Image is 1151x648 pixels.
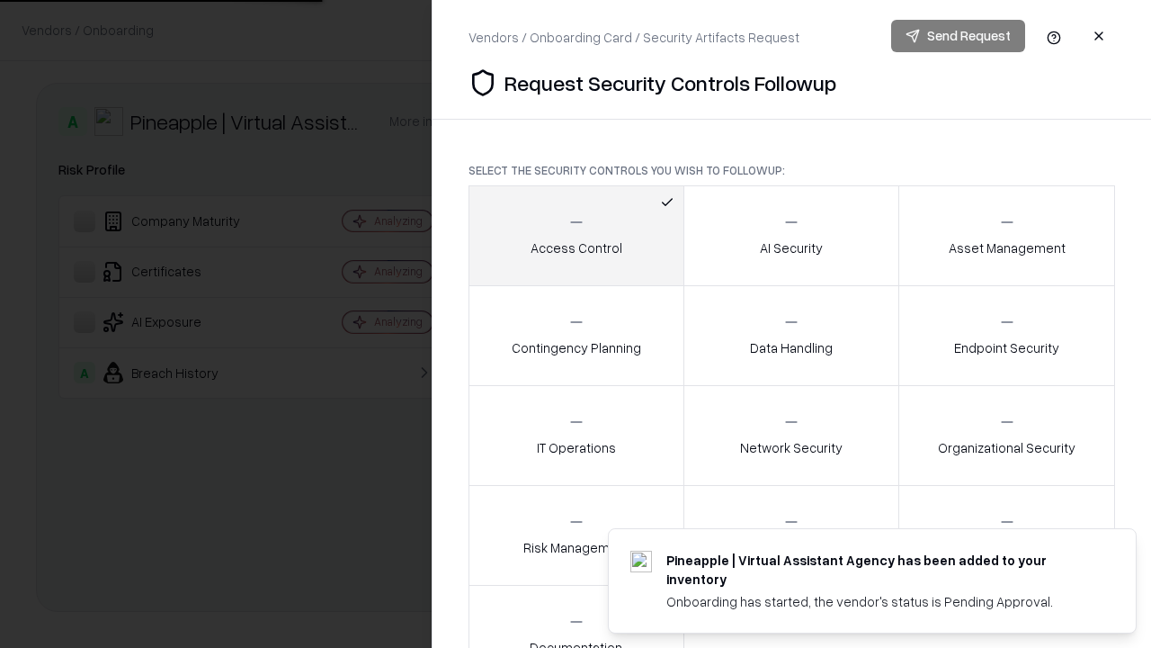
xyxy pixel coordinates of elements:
button: Access Control [468,185,684,286]
button: Threat Management [898,485,1115,586]
button: Risk Management [468,485,684,586]
p: Access Control [531,238,622,257]
p: Data Handling [750,338,833,357]
button: Data Handling [683,285,900,386]
button: Asset Management [898,185,1115,286]
div: Vendors / Onboarding Card / Security Artifacts Request [468,28,799,47]
button: Network Security [683,385,900,486]
button: Contingency Planning [468,285,684,386]
p: Select the security controls you wish to followup: [468,163,1115,178]
p: Request Security Controls Followup [504,68,836,97]
p: Endpoint Security [954,338,1059,357]
div: Onboarding has started, the vendor's status is Pending Approval. [666,592,1093,611]
p: Network Security [740,438,843,457]
div: Pineapple | Virtual Assistant Agency has been added to your inventory [666,551,1093,589]
button: Security Incidents [683,485,900,586]
button: IT Operations [468,385,684,486]
p: Contingency Planning [512,338,641,357]
button: Endpoint Security [898,285,1115,386]
p: IT Operations [537,438,616,457]
p: Asset Management [949,238,1066,257]
p: Organizational Security [938,438,1075,457]
img: trypineapple.com [630,551,652,572]
button: Organizational Security [898,385,1115,486]
p: Risk Management [523,538,629,557]
p: AI Security [760,238,823,257]
button: AI Security [683,185,900,286]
